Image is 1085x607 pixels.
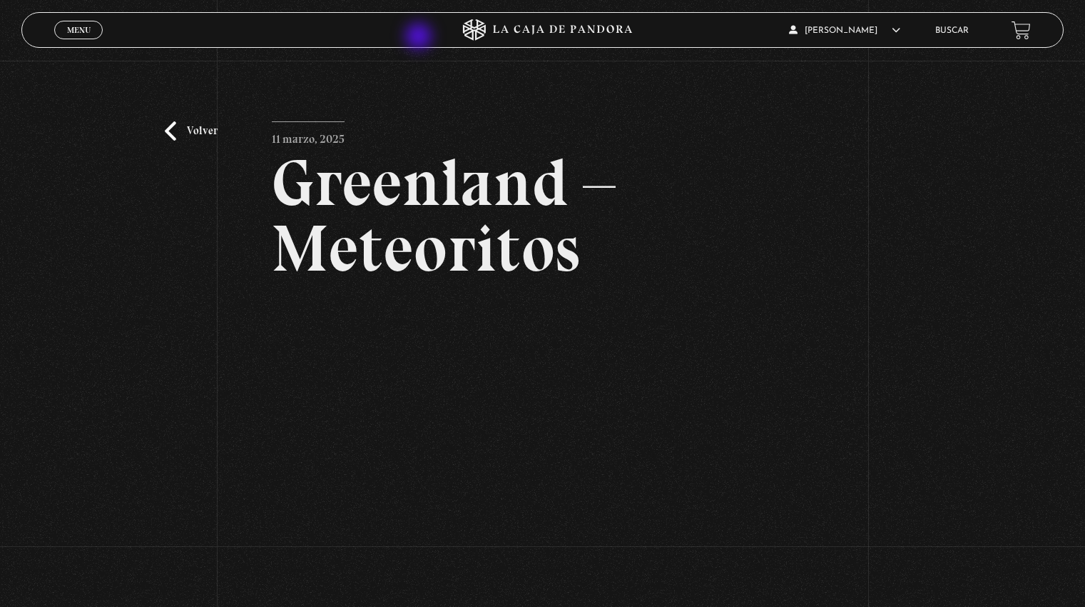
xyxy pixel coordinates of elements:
a: Buscar [935,26,969,35]
span: Menu [67,26,91,34]
a: View your shopping cart [1012,21,1031,40]
h2: Greenland – Meteoritos [272,150,813,281]
p: 11 marzo, 2025 [272,121,345,150]
span: [PERSON_NAME] [789,26,900,35]
span: Cerrar [62,38,96,48]
a: Volver [165,121,218,141]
